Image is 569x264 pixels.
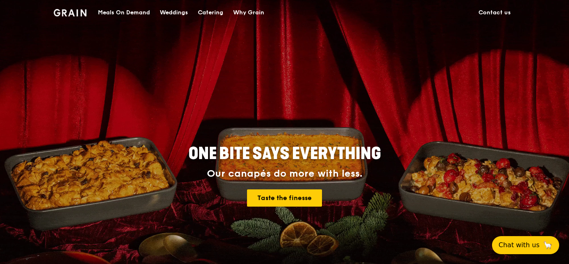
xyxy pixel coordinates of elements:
[492,236,559,254] button: Chat with us🦙
[160,0,188,25] div: Weddings
[188,144,381,164] span: ONE BITE SAYS EVERYTHING
[193,0,228,25] a: Catering
[198,0,223,25] div: Catering
[233,0,264,25] div: Why Grain
[54,9,87,16] img: Grain
[98,0,150,25] div: Meals On Demand
[228,0,269,25] a: Why Grain
[137,168,432,180] div: Our canapés do more with less.
[474,0,516,25] a: Contact us
[247,189,322,207] a: Taste the finesse
[499,240,540,250] span: Chat with us
[543,240,553,250] span: 🦙
[155,0,193,25] a: Weddings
